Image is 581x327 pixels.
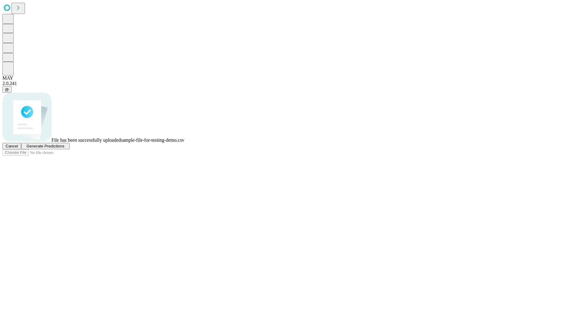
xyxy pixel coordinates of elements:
span: Cancel [5,144,18,148]
div: MAY [2,75,579,81]
button: Generate Predictions [21,143,70,149]
span: sample-file-for-testing-demo.csv [121,137,184,143]
span: @ [5,87,9,92]
span: File has been successfully uploaded [51,137,121,143]
button: @ [2,86,11,93]
div: 2.0.241 [2,81,579,86]
button: Cancel [2,143,21,149]
span: Generate Predictions [26,144,64,148]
